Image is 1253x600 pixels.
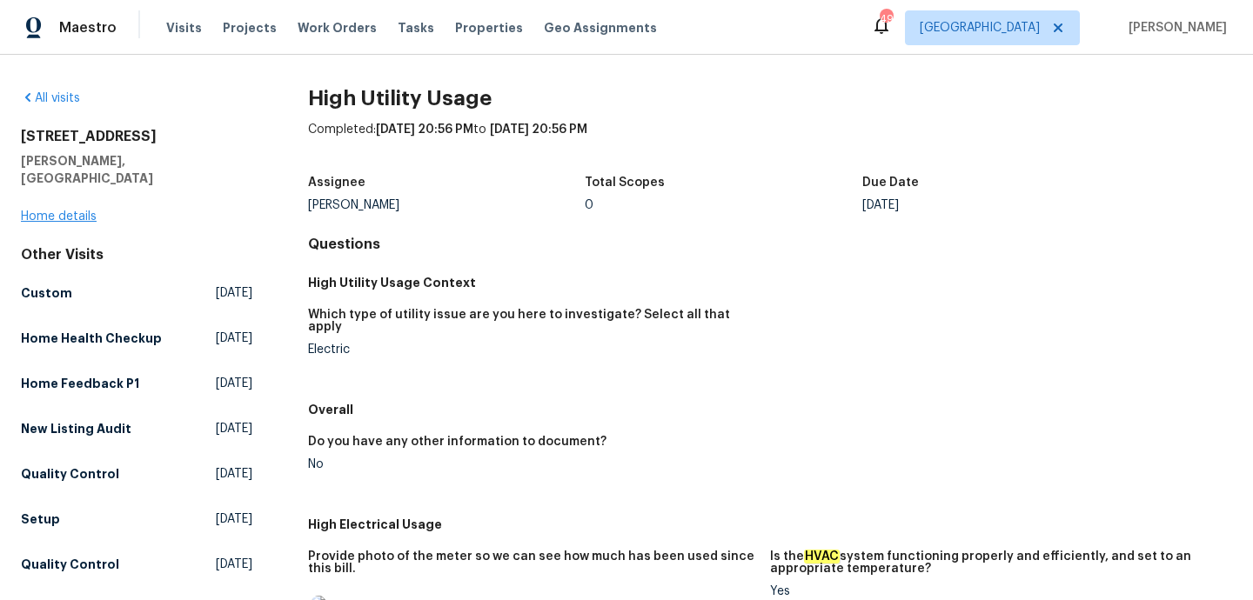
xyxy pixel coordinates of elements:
[166,19,202,37] span: Visits
[216,375,252,392] span: [DATE]
[21,465,119,483] h5: Quality Control
[223,19,277,37] span: Projects
[308,90,1232,107] h2: High Utility Usage
[308,177,365,189] h5: Assignee
[308,309,756,333] h5: Which type of utility issue are you here to investigate? Select all that apply
[21,246,252,263] div: Other Visits
[308,550,756,575] h5: Provide photo of the meter so we can see how much has been used since this bill.
[398,22,434,34] span: Tasks
[216,510,252,528] span: [DATE]
[490,123,587,136] span: [DATE] 20:56 PM
[308,458,756,470] div: No
[308,236,1232,253] h4: Questions
[585,177,665,189] h5: Total Scopes
[308,343,756,356] div: Electric
[21,323,252,354] a: Home Health Checkup[DATE]
[862,199,1140,211] div: [DATE]
[376,123,473,136] span: [DATE] 20:56 PM
[21,152,252,187] h5: [PERSON_NAME], [GEOGRAPHIC_DATA]
[59,19,117,37] span: Maestro
[21,277,252,309] a: Custom[DATE]
[21,510,60,528] h5: Setup
[880,10,892,28] div: 49
[21,368,252,399] a: Home Feedback P1[DATE]
[21,556,119,573] h5: Quality Control
[21,420,131,437] h5: New Listing Audit
[298,19,377,37] span: Work Orders
[216,330,252,347] span: [DATE]
[804,550,840,563] em: HVAC
[21,413,252,444] a: New Listing Audit[DATE]
[1122,19,1227,37] span: [PERSON_NAME]
[770,550,1218,575] h5: Is the system functioning properly and efficiently, and set to an appropriate temperature?
[21,458,252,490] a: Quality Control[DATE]
[21,128,252,145] h2: [STREET_ADDRESS]
[308,121,1232,166] div: Completed: to
[308,401,1232,418] h5: Overall
[862,177,919,189] h5: Due Date
[21,330,162,347] h5: Home Health Checkup
[308,436,606,448] h5: Do you have any other information to document?
[21,284,72,302] h5: Custom
[455,19,523,37] span: Properties
[308,199,586,211] div: [PERSON_NAME]
[544,19,657,37] span: Geo Assignments
[216,465,252,483] span: [DATE]
[770,585,1218,597] div: Yes
[21,375,139,392] h5: Home Feedback P1
[21,503,252,535] a: Setup[DATE]
[920,19,1040,37] span: [GEOGRAPHIC_DATA]
[216,420,252,437] span: [DATE]
[216,284,252,302] span: [DATE]
[308,516,1232,533] h5: High Electrical Usage
[21,549,252,580] a: Quality Control[DATE]
[21,92,80,104] a: All visits
[308,274,1232,291] h5: High Utility Usage Context
[585,199,862,211] div: 0
[216,556,252,573] span: [DATE]
[21,210,97,223] a: Home details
